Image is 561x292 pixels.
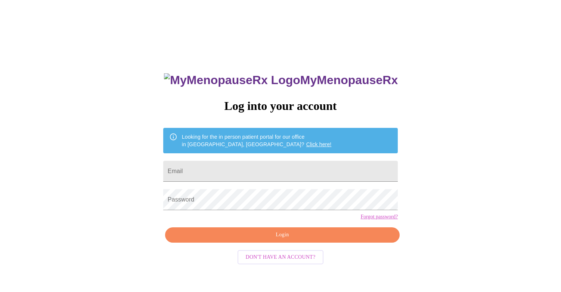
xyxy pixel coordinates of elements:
[174,230,391,240] span: Login
[165,227,400,243] button: Login
[163,99,398,113] h3: Log into your account
[246,253,316,262] span: Don't have an account?
[164,73,398,87] h3: MyMenopauseRx
[164,73,300,87] img: MyMenopauseRx Logo
[182,130,332,151] div: Looking for the in person patient portal for our office in [GEOGRAPHIC_DATA], [GEOGRAPHIC_DATA]?
[236,253,326,260] a: Don't have an account?
[360,214,398,220] a: Forgot password?
[238,250,324,265] button: Don't have an account?
[306,141,332,147] a: Click here!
